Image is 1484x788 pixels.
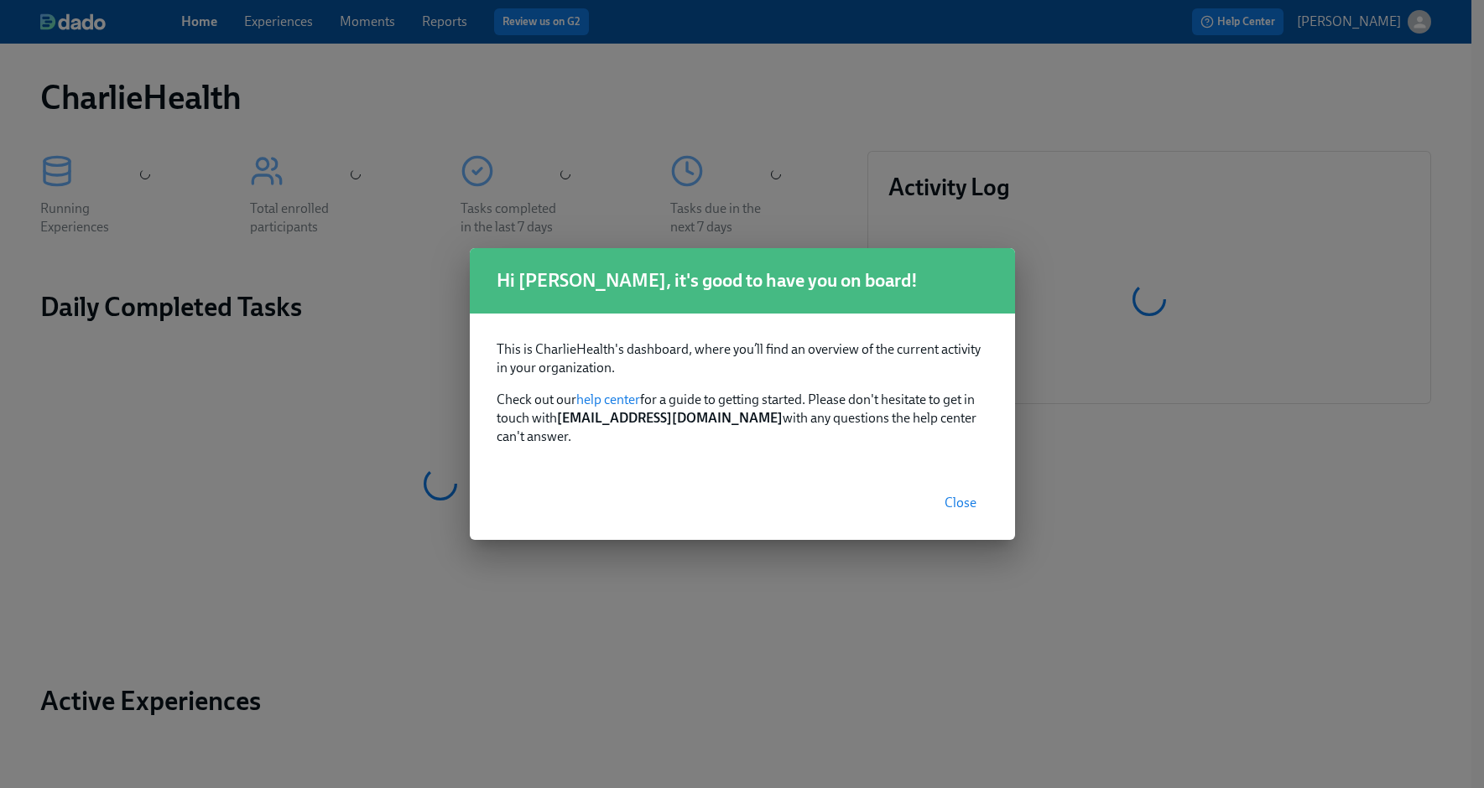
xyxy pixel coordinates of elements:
div: Check out our for a guide to getting started. Please don't hesitate to get in touch with with any... [470,314,1015,466]
button: Close [933,486,988,520]
p: This is CharlieHealth's dashboard, where you’ll find an overview of the current activity in your ... [497,340,988,377]
h1: Hi [PERSON_NAME], it's good to have you on board! [497,268,988,293]
strong: [EMAIL_ADDRESS][DOMAIN_NAME] [557,410,783,426]
a: help center [576,391,640,407]
span: Close [945,495,976,511]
